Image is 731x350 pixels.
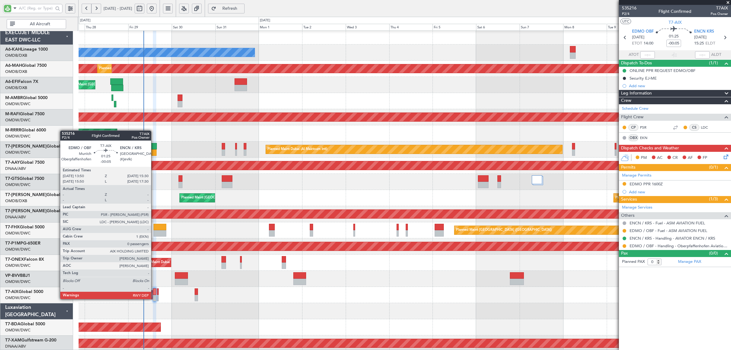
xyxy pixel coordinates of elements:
[694,34,707,41] span: [DATE]
[641,155,647,161] span: PM
[5,230,30,236] a: OMDW/DWC
[5,273,30,278] a: VP-BVVBBJ1
[669,19,682,26] span: T7-AIX
[5,290,43,294] a: T7-AIXGlobal 5000
[5,247,30,252] a: OMDW/DWC
[669,34,679,40] span: 01:25
[640,135,654,141] a: EKN
[644,41,653,47] span: 14:00
[5,117,30,123] a: OMDW/DWC
[215,24,259,31] div: Sun 31
[630,68,695,73] div: ONLINE PPR REQUEST EDMO/OBF
[5,263,30,268] a: OMDW/DWC
[621,114,644,121] span: Flight Crew
[711,5,728,11] span: T7AIX
[5,193,47,197] span: T7-[PERSON_NAME]
[621,60,652,67] span: Dispatch To-Dos
[5,69,27,74] a: OMDB/DXB
[5,96,48,100] a: M-AMBRGlobal 5000
[694,29,714,35] span: ENCN KRS
[5,85,27,91] a: OMDB/DXB
[172,24,215,31] div: Sat 30
[678,259,701,265] a: Manage PAX
[657,155,662,161] span: AC
[628,134,638,141] div: OBX
[709,164,718,170] span: (0/1)
[689,124,699,131] div: CS
[346,24,389,31] div: Wed 3
[621,196,637,203] span: Services
[267,145,327,154] div: Planned Maint Dubai (Al Maktoum Intl)
[302,24,346,31] div: Tue 2
[5,209,71,213] a: T7-[PERSON_NAME]Global 6000
[5,344,26,349] a: DNAA/ABV
[673,155,678,161] span: CR
[389,24,433,31] div: Thu 4
[615,193,717,202] div: Planned Maint [GEOGRAPHIC_DATA] ([GEOGRAPHIC_DATA] Intl)
[701,125,715,130] a: LDC
[5,112,44,116] a: M-RAFIGlobal 7500
[5,96,23,100] span: M-AMBR
[5,214,26,220] a: DNAA/ABV
[5,257,24,262] span: T7-ONEX
[5,144,71,148] a: T7-[PERSON_NAME]Global 7500
[640,125,654,130] a: PSR
[456,226,552,235] div: Planned Maint [GEOGRAPHIC_DATA] ([GEOGRAPHIC_DATA])
[19,4,53,13] input: A/C (Reg. or Type)
[629,189,728,195] div: Add new
[694,41,704,47] span: 15:25
[563,24,607,31] div: Mon 8
[5,166,26,171] a: DNAA/ABV
[80,18,90,23] div: [DATE]
[5,209,47,213] span: T7-[PERSON_NAME]
[476,24,520,31] div: Sat 6
[259,24,302,31] div: Mon 1
[621,145,679,152] span: Dispatch Checks and Weather
[5,47,21,52] span: A6-KAH
[5,225,20,229] span: T7-FHX
[5,193,71,197] a: T7-[PERSON_NAME]Global 6000
[5,338,56,342] a: T7-XAMGulfstream G-200
[620,19,631,24] button: UTC
[621,250,628,257] span: Pax
[5,322,20,326] span: T7-BDA
[621,90,652,97] span: Leg Information
[5,177,19,181] span: T7-GTS
[703,155,707,161] span: FP
[709,196,718,202] span: (1/3)
[5,198,27,204] a: OMDB/DXB
[5,134,30,139] a: OMDW/DWC
[5,128,46,132] a: M-RRRRGlobal 6000
[5,47,48,52] a: A6-KAHLineage 1000
[5,327,30,333] a: OMDW/DWC
[85,24,128,31] div: Thu 28
[628,124,638,131] div: CP
[16,22,64,26] span: All Aircraft
[104,274,164,283] div: Planned Maint Dubai (Al Maktoum Intl)
[433,24,476,31] div: Fri 5
[5,160,20,165] span: T7-AAY
[5,63,47,68] a: A6-MAHGlobal 7500
[5,112,20,116] span: M-RAFI
[5,144,47,148] span: T7-[PERSON_NAME]
[5,53,27,58] a: OMDB/DXB
[632,34,644,41] span: [DATE]
[5,80,38,84] a: A6-EFIFalcon 7X
[630,76,657,81] div: Security EJ-ME
[99,64,201,73] div: Planned Maint [GEOGRAPHIC_DATA] ([GEOGRAPHIC_DATA] Intl)
[5,101,30,107] a: OMDW/DWC
[621,97,631,104] span: Crew
[5,241,41,245] a: T7-P1MPG-650ER
[607,24,650,31] div: Tue 9
[632,41,642,47] span: ETOT
[128,24,172,31] div: Fri 29
[622,5,637,11] span: 535216
[630,181,663,187] div: EDMO PPR 1600Z
[705,41,715,47] span: ELDT
[688,155,693,161] span: AF
[630,243,728,248] a: EDMO / OBF - Handling - Oberpfaffenhofen Aviation Service GmbH
[630,228,707,233] a: EDMO / OBF - Fuel - ASM AVIATION FUEL
[5,182,30,187] a: OMDW/DWC
[621,164,635,171] span: Permits
[629,52,639,58] span: ATOT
